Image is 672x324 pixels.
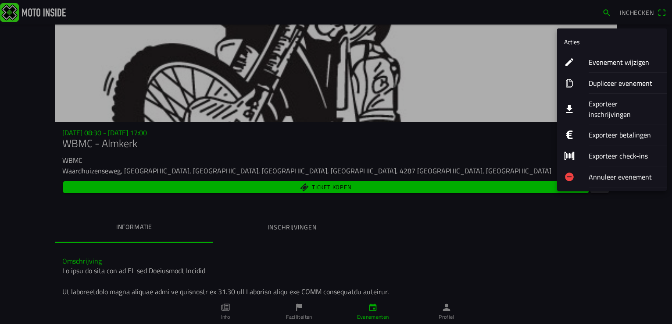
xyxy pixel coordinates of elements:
ion-icon: copy [564,78,575,88]
ion-icon: download [564,104,575,114]
ion-icon: logo euro [564,130,575,140]
ion-label: Annuleer evenement [589,172,660,182]
ion-label: Evenement wijzigen [589,57,660,67]
ion-label: Acties [564,37,580,46]
ion-label: Exporteer inschrijvingen [589,99,660,120]
ion-icon: remove circle [564,172,575,182]
ion-label: Exporteer betalingen [589,130,660,140]
ion-icon: create [564,57,575,67]
ion-label: Dupliceer evenement [589,78,660,88]
ion-icon: barcode [564,151,575,161]
ion-label: Exporteer check-ins [589,151,660,161]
